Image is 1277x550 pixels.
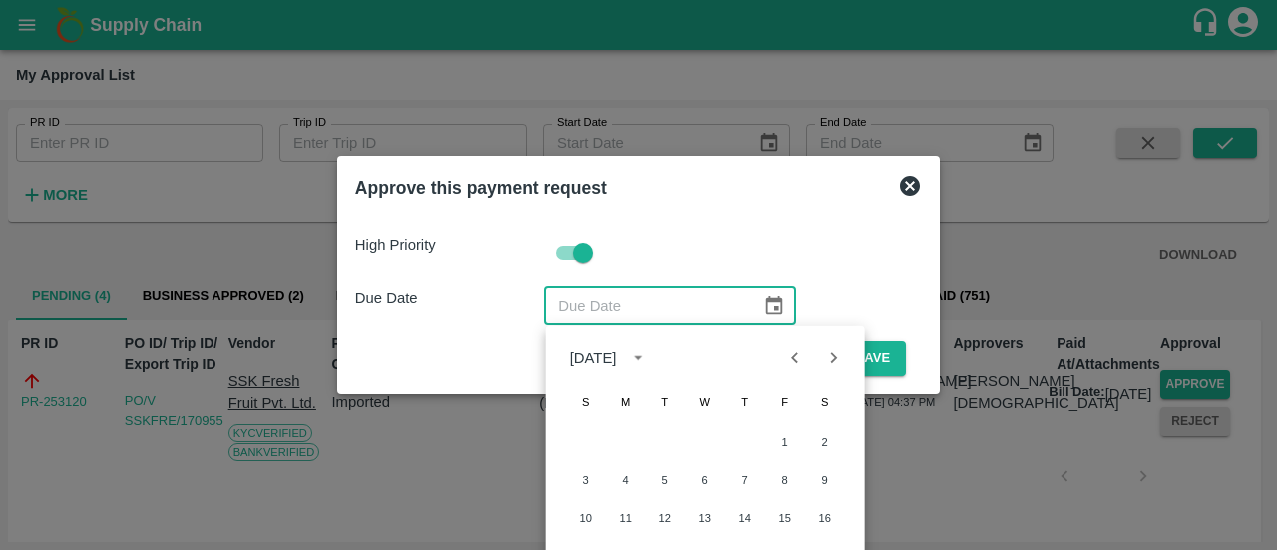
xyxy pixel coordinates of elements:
[814,339,852,377] button: Next month
[622,342,653,374] button: calendar view is open, switch to year view
[807,500,843,536] button: 16
[568,462,604,498] button: 3
[755,287,793,325] button: Choose date
[767,462,803,498] button: 8
[687,500,723,536] button: 13
[608,382,643,422] span: Monday
[767,500,803,536] button: 15
[687,382,723,422] span: Wednesday
[570,347,617,369] div: [DATE]
[568,382,604,422] span: Sunday
[355,178,607,198] b: Approve this payment request
[727,382,763,422] span: Thursday
[608,500,643,536] button: 11
[767,424,803,460] button: 1
[355,234,544,256] p: High Priority
[355,287,544,309] p: Due Date
[647,382,683,422] span: Tuesday
[647,462,683,498] button: 5
[544,287,747,325] input: Due Date
[568,500,604,536] button: 10
[608,462,643,498] button: 4
[807,424,843,460] button: 2
[727,462,763,498] button: 7
[807,382,843,422] span: Saturday
[767,382,803,422] span: Friday
[727,500,763,536] button: 14
[776,339,814,377] button: Previous month
[687,462,723,498] button: 6
[647,500,683,536] button: 12
[807,462,843,498] button: 9
[840,341,906,376] button: Save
